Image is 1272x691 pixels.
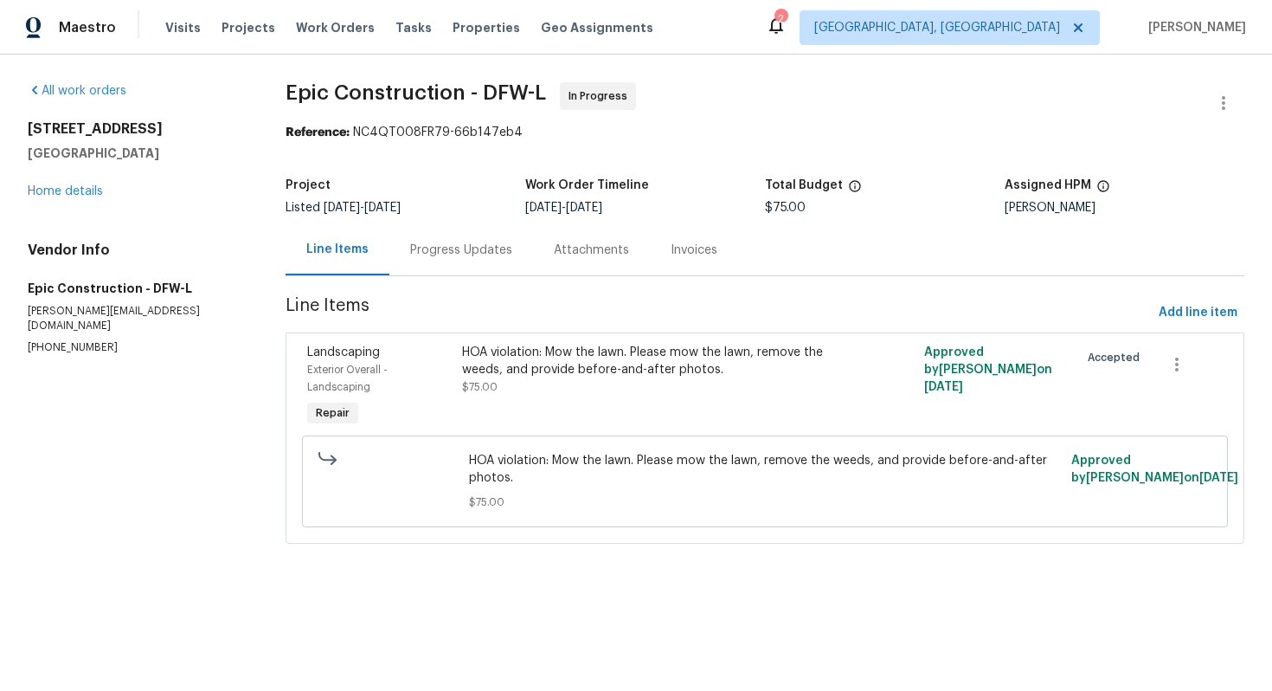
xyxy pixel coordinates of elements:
div: Invoices [671,242,717,259]
div: 2 [774,10,787,28]
span: The total cost of line items that have been proposed by Opendoor. This sum includes line items th... [848,179,862,202]
h5: Total Budget [765,179,843,191]
div: HOA violation: Mow the lawn. Please mow the lawn, remove the weeds, and provide before-and-after ... [462,344,838,378]
span: Approved by [PERSON_NAME] on [1071,455,1238,484]
span: Tasks [395,22,432,34]
span: - [324,202,401,214]
span: [GEOGRAPHIC_DATA], [GEOGRAPHIC_DATA] [814,19,1060,36]
span: HOA violation: Mow the lawn. Please mow the lawn, remove the weeds, and provide before-and-after ... [469,452,1061,487]
div: Progress Updates [410,242,512,259]
span: Maestro [59,19,116,36]
span: Properties [453,19,520,36]
h5: [GEOGRAPHIC_DATA] [28,145,244,162]
h5: Assigned HPM [1005,179,1091,191]
span: Geo Assignments [541,19,653,36]
span: Line Items [286,297,1152,329]
h5: Work Order Timeline [525,179,649,191]
span: Approved by [PERSON_NAME] on [924,346,1052,393]
p: [PHONE_NUMBER] [28,340,244,355]
h5: Epic Construction - DFW-L [28,280,244,297]
span: [DATE] [324,202,360,214]
div: Line Items [306,241,369,258]
div: Attachments [554,242,629,259]
span: Add line item [1159,302,1237,324]
span: [DATE] [924,381,963,393]
span: $75.00 [462,382,498,392]
span: Accepted [1088,349,1147,366]
span: [DATE] [364,202,401,214]
span: In Progress [569,87,634,105]
h5: Project [286,179,331,191]
span: $75.00 [469,494,1061,511]
span: Repair [309,404,357,422]
div: [PERSON_NAME] [1005,202,1244,214]
span: Epic Construction - DFW-L [286,82,546,103]
span: Work Orders [296,19,375,36]
p: [PERSON_NAME][EMAIL_ADDRESS][DOMAIN_NAME] [28,304,244,333]
h2: [STREET_ADDRESS] [28,120,244,138]
b: Reference: [286,126,350,139]
span: [DATE] [525,202,562,214]
span: [DATE] [1199,472,1238,484]
span: [DATE] [566,202,602,214]
a: Home details [28,185,103,197]
div: NC4QT008FR79-66b147eb4 [286,124,1244,141]
span: [PERSON_NAME] [1141,19,1246,36]
span: - [525,202,602,214]
span: Exterior Overall - Landscaping [307,365,388,392]
span: Landscaping [307,346,380,358]
span: The hpm assigned to this work order. [1096,179,1110,202]
span: Projects [222,19,275,36]
span: Visits [165,19,201,36]
span: $75.00 [765,202,806,214]
button: Add line item [1152,297,1244,329]
h4: Vendor Info [28,242,244,259]
a: All work orders [28,85,126,97]
span: Listed [286,202,401,214]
